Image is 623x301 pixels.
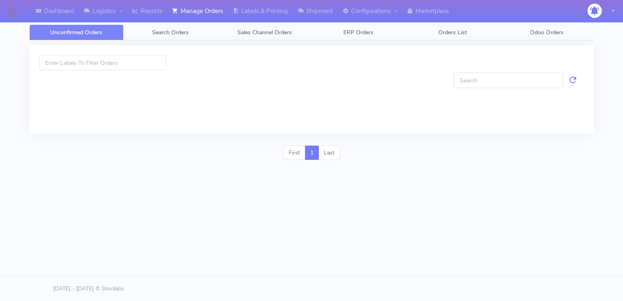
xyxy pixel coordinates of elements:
ul: Tabs [29,24,594,40]
input: Search [454,73,563,88]
span: Unconfirmed Orders [50,29,102,36]
span: Odoo Orders [530,29,563,36]
span: Orders List [438,29,467,36]
a: 1 [305,146,319,160]
span: ERP Orders [343,29,373,36]
span: Search Orders [152,29,189,36]
span: Sales Channel Orders [237,29,292,36]
input: Enter Labels To Filter Orders [39,55,166,70]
